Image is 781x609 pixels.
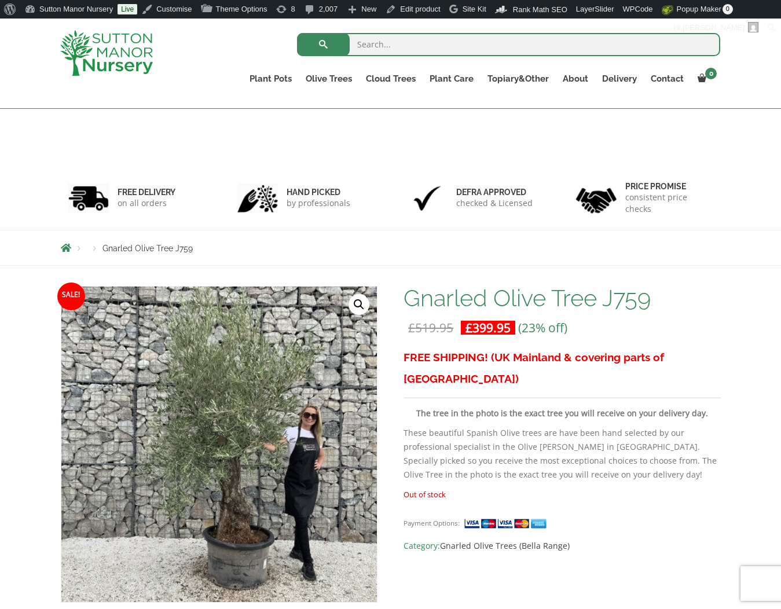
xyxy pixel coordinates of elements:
p: consistent price checks [625,192,713,215]
a: Live [118,4,137,14]
span: £ [408,320,415,336]
img: 1.jpg [68,184,109,213]
span: (23% off) [518,320,567,336]
img: 4.jpg [576,181,617,216]
span: £ [465,320,472,336]
h6: Defra approved [456,187,533,197]
a: Plant Care [423,71,481,87]
a: Delivery [595,71,644,87]
a: Topiary&Other [481,71,556,87]
a: Hi, [669,19,763,37]
p: on all orders [118,197,175,209]
a: Plant Pots [243,71,299,87]
h3: FREE SHIPPING! (UK Mainland & covering parts of [GEOGRAPHIC_DATA]) [404,347,720,390]
span: Sale! [57,283,85,310]
a: 0 [691,71,720,87]
span: Site Kit [463,5,486,13]
a: Olive Trees [299,71,359,87]
span: [PERSON_NAME] [683,23,745,32]
span: Category: [404,539,720,553]
small: Payment Options: [404,519,460,527]
span: 0 [705,68,717,79]
h6: Price promise [625,181,713,192]
a: View full-screen image gallery [349,294,369,315]
bdi: 399.95 [465,320,511,336]
a: Gnarled Olive Trees (Bella Range) [440,540,570,551]
strong: The tree in the photo is the exact tree you will receive on your delivery day. [416,408,708,419]
img: 3.jpg [407,184,448,213]
h6: FREE DELIVERY [118,187,175,197]
p: checked & Licensed [456,197,533,209]
a: Contact [644,71,691,87]
bdi: 519.95 [408,320,453,336]
h6: hand picked [287,187,350,197]
p: These beautiful Spanish Olive trees are have been hand selected by our professional specialist in... [404,426,720,482]
span: 0 [723,4,733,14]
p: Out of stock [404,487,720,501]
nav: Breadcrumbs [61,243,721,252]
a: Cloud Trees [359,71,423,87]
p: by professionals [287,197,350,209]
span: Rank Math SEO [513,5,567,14]
span: Gnarled Olive Tree J759 [102,244,193,253]
img: payment supported [464,518,551,530]
a: About [556,71,595,87]
input: Search... [297,33,720,56]
img: logo [60,30,153,76]
img: 2.jpg [237,184,278,213]
h1: Gnarled Olive Tree J759 [404,286,720,310]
